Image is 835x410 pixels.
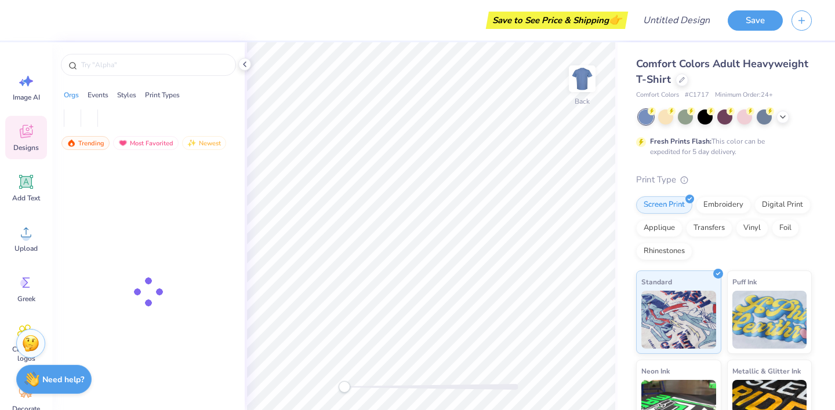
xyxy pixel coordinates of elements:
span: 👉 [609,13,622,27]
div: Newest [182,136,226,150]
div: Embroidery [696,196,751,214]
div: Rhinestones [636,243,692,260]
span: Minimum Order: 24 + [715,90,773,100]
span: Image AI [13,93,40,102]
img: trending.gif [67,139,76,147]
button: Save [728,10,783,31]
div: Transfers [686,219,732,237]
div: Back [575,96,590,107]
div: Print Type [636,173,812,186]
img: Puff Ink [732,291,807,349]
div: Vinyl [736,219,768,237]
div: Trending [61,136,110,150]
div: Foil [772,219,799,237]
span: Clipart & logos [7,345,45,363]
div: Most Favorited [113,136,179,150]
div: Orgs [64,90,79,100]
img: newest.gif [187,139,197,147]
input: Try "Alpha" [80,59,228,71]
strong: Need help? [42,374,84,385]
div: Applique [636,219,682,237]
div: This color can be expedited for 5 day delivery. [650,136,793,157]
span: Upload [14,244,38,253]
div: Accessibility label [339,381,350,393]
span: Greek [17,294,35,303]
strong: Fresh Prints Flash: [650,137,711,146]
img: Back [571,67,594,90]
div: Styles [117,90,136,100]
div: Digital Print [754,196,811,214]
span: Comfort Colors [636,90,679,100]
span: Designs [13,143,39,152]
span: Metallic & Glitter Ink [732,365,801,377]
img: Standard [641,291,716,349]
span: Comfort Colors Adult Heavyweight T-Shirt [636,57,808,86]
div: Print Types [145,90,180,100]
div: Save to See Price & Shipping [489,12,625,29]
span: Add Text [12,193,40,203]
span: Puff Ink [732,276,757,288]
input: Untitled Design [634,9,719,32]
span: Neon Ink [641,365,670,377]
span: # C1717 [685,90,709,100]
span: Standard [641,276,672,288]
img: most_fav.gif [118,139,128,147]
div: Screen Print [636,196,692,214]
div: Events [88,90,108,100]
